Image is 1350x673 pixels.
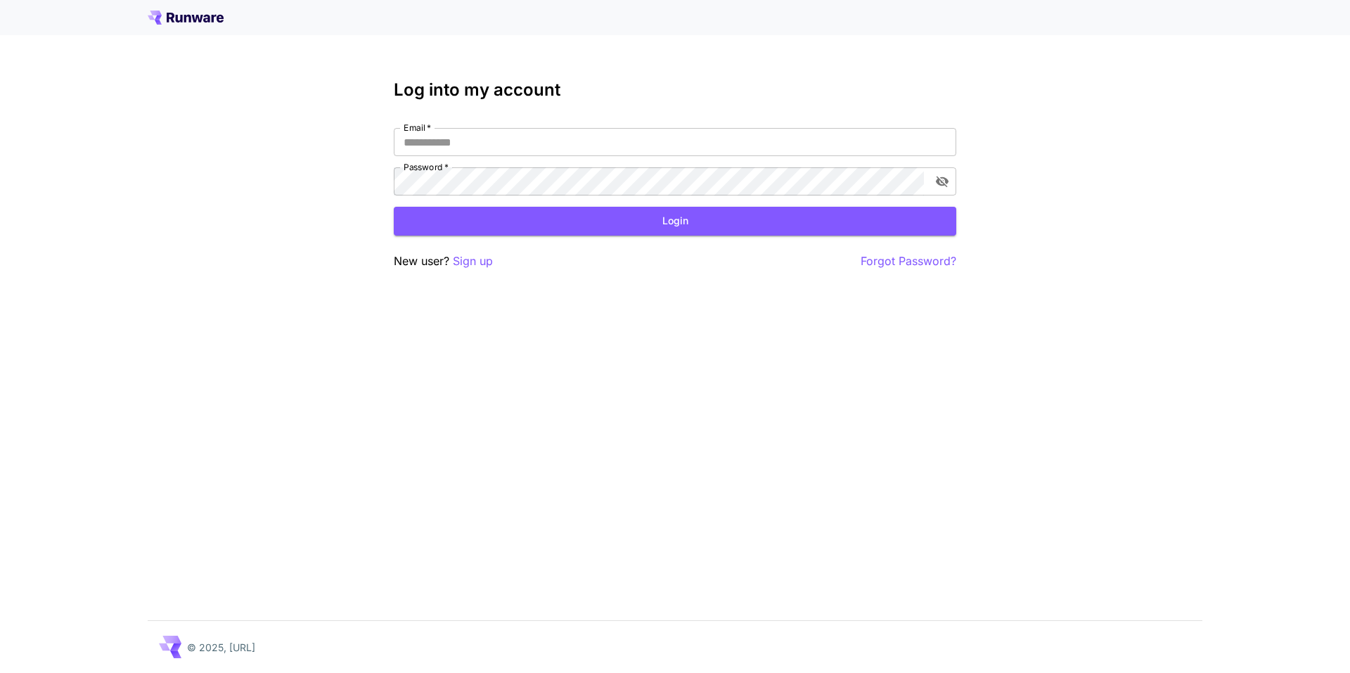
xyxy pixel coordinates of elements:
[930,169,955,194] button: toggle password visibility
[861,252,956,270] button: Forgot Password?
[394,207,956,236] button: Login
[404,161,449,173] label: Password
[394,252,493,270] p: New user?
[394,80,956,100] h3: Log into my account
[453,252,493,270] button: Sign up
[404,122,431,134] label: Email
[187,640,255,655] p: © 2025, [URL]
